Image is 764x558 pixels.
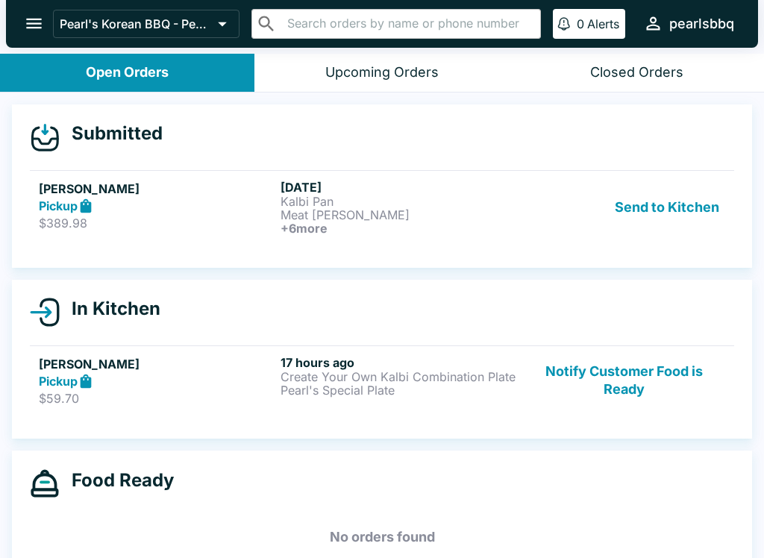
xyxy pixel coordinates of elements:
button: open drawer [15,4,53,43]
p: $389.98 [39,216,275,231]
div: Open Orders [86,64,169,81]
p: Kalbi Pan [281,195,516,208]
h6: 17 hours ago [281,355,516,370]
strong: Pickup [39,374,78,389]
p: Meat [PERSON_NAME] [281,208,516,222]
h6: + 6 more [281,222,516,235]
h6: [DATE] [281,180,516,195]
button: Pearl's Korean BBQ - Pearlridge [53,10,239,38]
button: pearlsbbq [637,7,740,40]
p: $59.70 [39,391,275,406]
input: Search orders by name or phone number [283,13,534,34]
div: Upcoming Orders [325,64,439,81]
p: 0 [577,16,584,31]
h5: [PERSON_NAME] [39,180,275,198]
button: Notify Customer Food is Ready [523,355,725,407]
div: Closed Orders [590,64,683,81]
div: pearlsbbq [669,15,734,33]
strong: Pickup [39,198,78,213]
p: Alerts [587,16,619,31]
h5: [PERSON_NAME] [39,355,275,373]
a: [PERSON_NAME]Pickup$59.7017 hours agoCreate Your Own Kalbi Combination PlatePearl's Special Plate... [30,345,734,416]
button: Send to Kitchen [609,180,725,235]
p: Create Your Own Kalbi Combination Plate [281,370,516,383]
p: Pearl's Special Plate [281,383,516,397]
h4: Food Ready [60,469,174,492]
h4: In Kitchen [60,298,160,320]
a: [PERSON_NAME]Pickup$389.98[DATE]Kalbi PanMeat [PERSON_NAME]+6moreSend to Kitchen [30,170,734,244]
h4: Submitted [60,122,163,145]
p: Pearl's Korean BBQ - Pearlridge [60,16,212,31]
